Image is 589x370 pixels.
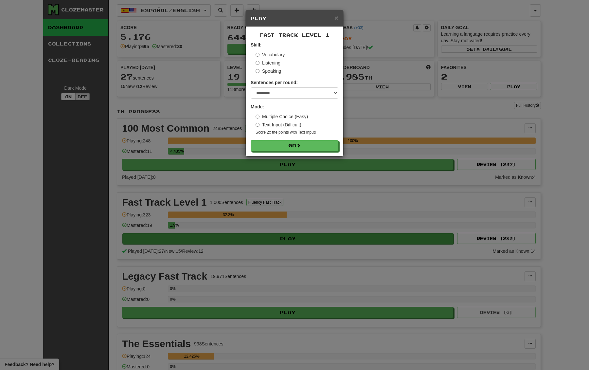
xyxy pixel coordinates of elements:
[256,69,259,73] input: Speaking
[251,15,338,22] h5: Play
[256,53,259,57] input: Vocabulary
[251,42,261,47] strong: Skill:
[256,68,281,74] label: Speaking
[251,104,264,109] strong: Mode:
[256,115,259,119] input: Multiple Choice (Easy)
[256,51,285,58] label: Vocabulary
[334,14,338,21] button: Close
[256,60,280,66] label: Listening
[256,113,308,120] label: Multiple Choice (Easy)
[256,121,301,128] label: Text Input (Difficult)
[256,61,259,65] input: Listening
[256,123,259,127] input: Text Input (Difficult)
[251,79,298,86] label: Sentences per round:
[256,130,338,135] small: Score 2x the points with Text Input !
[334,14,338,22] span: ×
[259,32,330,38] span: Fast Track Level 1
[251,140,338,151] button: Go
